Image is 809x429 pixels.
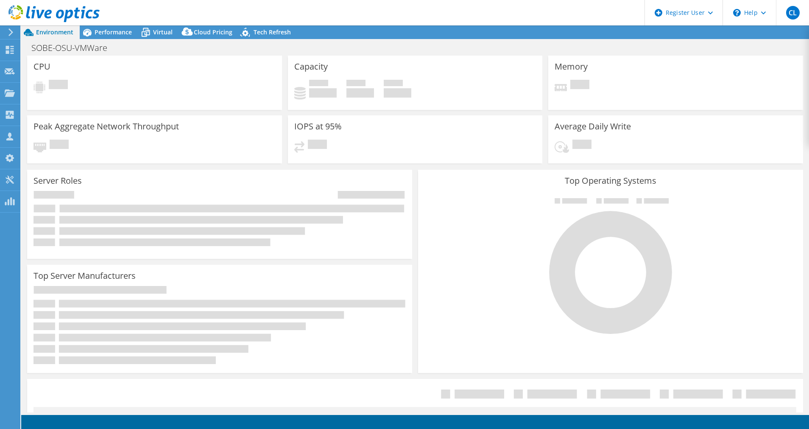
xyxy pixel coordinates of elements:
h3: Capacity [294,62,328,71]
span: Free [346,80,365,88]
svg: \n [733,9,741,17]
h4: 0 GiB [309,88,337,98]
span: Pending [50,140,69,151]
span: Used [309,80,328,88]
h3: IOPS at 95% [294,122,342,131]
span: Pending [570,80,589,91]
span: Tech Refresh [254,28,291,36]
h3: Peak Aggregate Network Throughput [33,122,179,131]
span: Pending [49,80,68,91]
h3: Top Server Manufacturers [33,271,136,280]
span: Pending [308,140,327,151]
span: CL [786,6,800,20]
span: Performance [95,28,132,36]
h3: Memory [555,62,588,71]
h3: Top Operating Systems [424,176,797,185]
h1: SOBE-OSU-VMWare [28,43,120,53]
span: Environment [36,28,73,36]
h4: 0 GiB [346,88,374,98]
h3: Server Roles [33,176,82,185]
h4: 0 GiB [384,88,411,98]
span: Virtual [153,28,173,36]
span: Cloud Pricing [194,28,232,36]
h3: CPU [33,62,50,71]
span: Total [384,80,403,88]
span: Pending [572,140,591,151]
h3: Average Daily Write [555,122,631,131]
